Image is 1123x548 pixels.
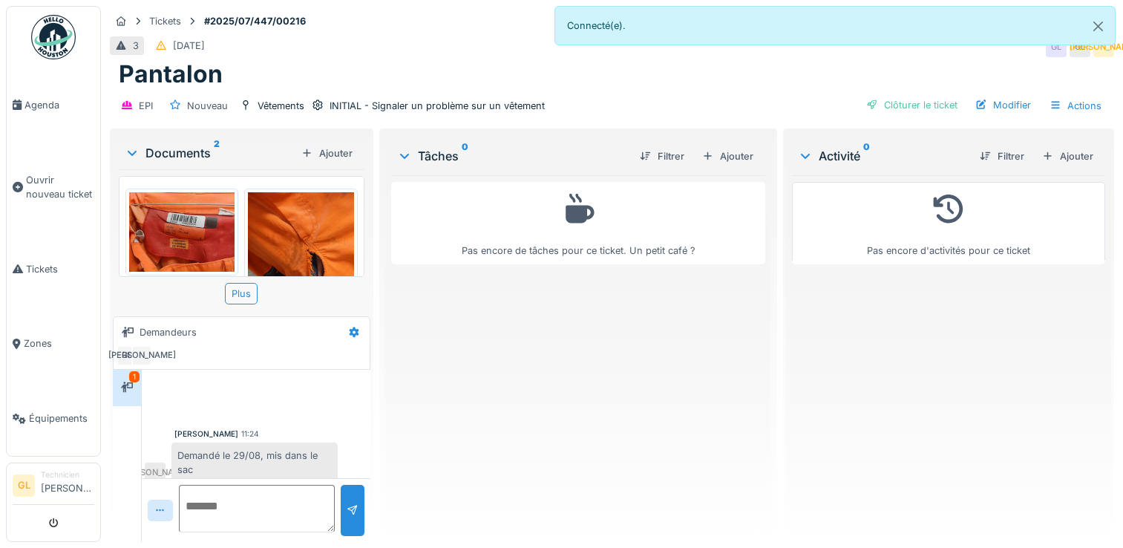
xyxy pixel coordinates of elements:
[187,99,228,113] div: Nouveau
[225,283,258,304] div: Plus
[129,192,235,272] img: gy82w5ruhjv71348qdp2qzeow3ji
[26,262,94,276] span: Tickets
[7,232,100,307] a: Tickets
[129,371,140,382] div: 1
[117,345,137,366] div: GL
[863,147,870,165] sup: 0
[41,469,94,501] li: [PERSON_NAME]
[330,99,545,113] div: INITIAL - Signaler un problème sur un vêtement
[26,173,94,201] span: Ouvrir nouveau ticket
[139,99,153,113] div: EPI
[13,474,35,497] li: GL
[295,143,358,163] div: Ajouter
[31,15,76,59] img: Badge_color-CXgf-gQk.svg
[7,143,100,232] a: Ouvrir nouveau ticket
[7,68,100,143] a: Agenda
[125,144,295,162] div: Documents
[133,39,139,53] div: 3
[969,95,1037,115] div: Modifier
[974,146,1030,166] div: Filtrer
[149,14,181,28] div: Tickets
[1081,7,1115,46] button: Close
[7,381,100,456] a: Équipements
[248,192,353,333] img: 7h0ajqvuffoqm3r5hjs5ph77ar8w
[401,189,756,258] div: Pas encore de tâches pour ce ticket. Un petit café ?
[125,275,238,290] div: 20250724_121000.jpg
[29,411,94,425] span: Équipements
[198,14,312,28] strong: #2025/07/447/00216
[145,463,166,483] div: [PERSON_NAME]
[131,345,152,366] div: [PERSON_NAME]
[802,189,1096,258] div: Pas encore d'activités pour ce ticket
[174,428,238,440] div: [PERSON_NAME]
[173,39,205,53] div: [DATE]
[241,428,259,440] div: 11:24
[7,307,100,382] a: Zones
[140,325,197,339] div: Demandeurs
[214,144,220,162] sup: 2
[462,147,468,165] sup: 0
[397,147,628,165] div: Tâches
[860,95,963,115] div: Clôturer le ticket
[13,469,94,505] a: GL Technicien[PERSON_NAME]
[24,98,94,112] span: Agenda
[1036,146,1099,166] div: Ajouter
[798,147,968,165] div: Activité
[1043,95,1108,117] div: Actions
[258,99,304,113] div: Vêtements
[634,146,690,166] div: Filtrer
[171,443,338,483] div: Demandé le 29/08, mis dans le sac
[554,6,1116,45] div: Connecté(e).
[24,336,94,350] span: Zones
[119,60,223,88] h1: Pantalon
[1093,36,1114,57] div: [PERSON_NAME]
[696,146,759,166] div: Ajouter
[1046,36,1067,57] div: GL
[41,469,94,480] div: Technicien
